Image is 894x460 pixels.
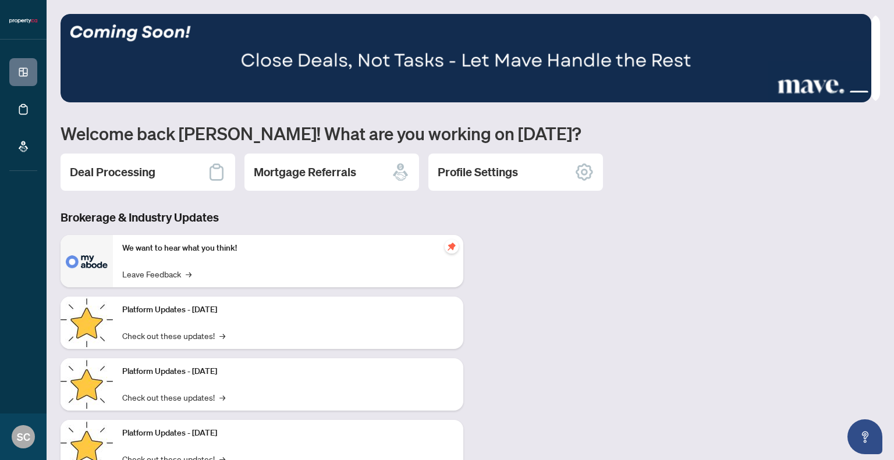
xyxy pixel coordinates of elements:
span: → [219,391,225,404]
h2: Profile Settings [438,164,518,180]
span: SC [17,429,30,445]
img: Slide 2 [61,14,871,102]
img: logo [9,17,37,24]
img: We want to hear what you think! [61,235,113,287]
button: 3 [850,91,868,95]
span: → [219,329,225,342]
span: → [186,268,191,280]
button: 1 [831,91,836,95]
h2: Deal Processing [70,164,155,180]
img: Platform Updates - July 8, 2025 [61,358,113,411]
p: Platform Updates - [DATE] [122,365,454,378]
a: Check out these updates!→ [122,329,225,342]
h1: Welcome back [PERSON_NAME]! What are you working on [DATE]? [61,122,880,144]
img: Platform Updates - July 21, 2025 [61,297,113,349]
p: We want to hear what you think! [122,242,454,255]
button: 2 [840,91,845,95]
a: Check out these updates!→ [122,391,225,404]
h2: Mortgage Referrals [254,164,356,180]
button: Open asap [847,419,882,454]
h3: Brokerage & Industry Updates [61,209,463,226]
p: Platform Updates - [DATE] [122,427,454,440]
span: pushpin [445,240,459,254]
a: Leave Feedback→ [122,268,191,280]
p: Platform Updates - [DATE] [122,304,454,316]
